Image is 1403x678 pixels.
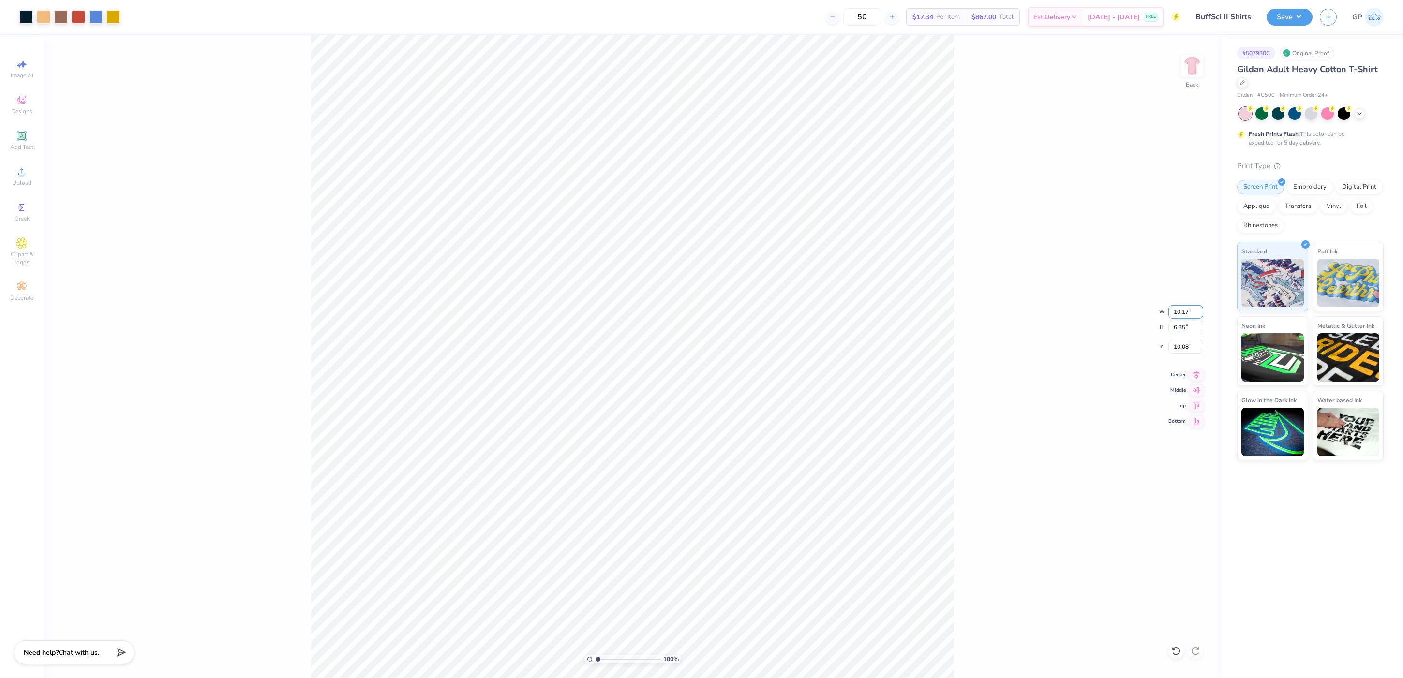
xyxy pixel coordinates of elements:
img: Metallic & Glitter Ink [1317,333,1380,382]
span: 100 % [663,655,679,663]
img: Standard [1241,259,1304,307]
div: Original Proof [1280,47,1334,59]
span: Gildan Adult Heavy Cotton T-Shirt [1237,63,1378,75]
span: # G500 [1257,91,1275,100]
input: Untitled Design [1188,7,1259,27]
span: Clipart & logos [5,251,39,266]
span: $867.00 [971,12,996,22]
span: Greek [15,215,30,222]
div: Transfers [1279,199,1317,214]
img: Neon Ink [1241,333,1304,382]
span: Center [1168,371,1186,378]
span: [DATE] - [DATE] [1088,12,1140,22]
strong: Fresh Prints Flash: [1249,130,1300,138]
img: Puff Ink [1317,259,1380,307]
span: Decorate [10,294,33,302]
div: Print Type [1237,161,1384,172]
span: Metallic & Glitter Ink [1317,321,1374,331]
span: Glow in the Dark Ink [1241,395,1297,405]
span: Chat with us. [59,648,99,657]
div: Foil [1350,199,1373,214]
div: Embroidery [1287,180,1333,194]
img: Glow in the Dark Ink [1241,408,1304,456]
button: Save [1267,9,1313,26]
div: Back [1186,80,1198,89]
input: – – [843,8,881,26]
span: Top [1168,402,1186,409]
span: Designs [11,107,32,115]
img: Water based Ink [1317,408,1380,456]
div: This color can be expedited for 5 day delivery. [1249,130,1368,147]
div: Applique [1237,199,1276,214]
div: Screen Print [1237,180,1284,194]
div: Rhinestones [1237,219,1284,233]
span: Water based Ink [1317,395,1362,405]
strong: Need help? [24,648,59,657]
span: GP [1352,12,1362,23]
div: Vinyl [1320,199,1347,214]
span: Image AI [11,72,33,79]
span: Minimum Order: 24 + [1280,91,1328,100]
span: Per Item [936,12,960,22]
span: Puff Ink [1317,246,1338,256]
span: Middle [1168,387,1186,394]
a: GP [1352,8,1384,27]
span: Upload [12,179,31,187]
div: # 507930C [1237,47,1275,59]
span: Est. Delivery [1033,12,1070,22]
span: Neon Ink [1241,321,1265,331]
span: Standard [1241,246,1267,256]
span: Bottom [1168,418,1186,425]
span: Total [999,12,1014,22]
span: Gildan [1237,91,1253,100]
span: Add Text [10,143,33,151]
img: Gene Padilla [1365,8,1384,27]
span: FREE [1146,14,1156,20]
span: $17.34 [912,12,933,22]
div: Digital Print [1336,180,1383,194]
img: Back [1182,56,1202,75]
